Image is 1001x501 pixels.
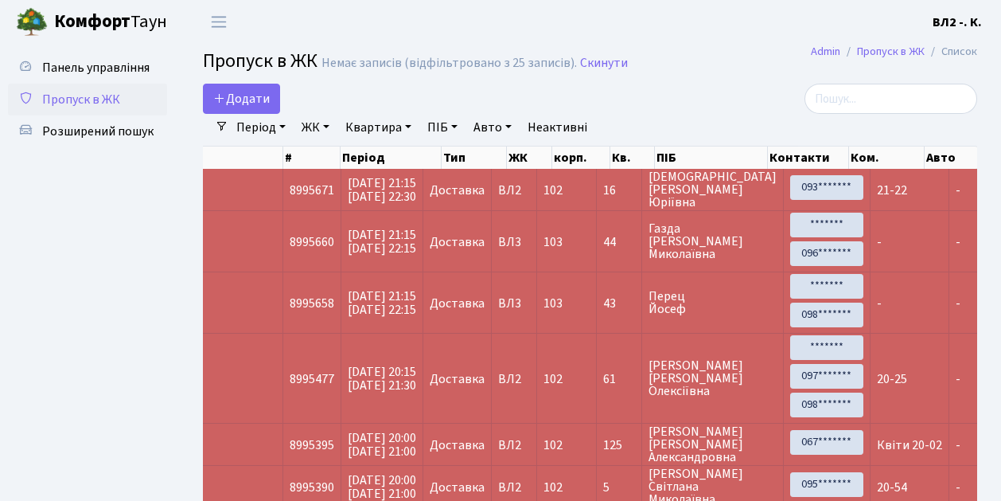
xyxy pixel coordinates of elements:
span: 103 [543,295,563,312]
span: Панель управління [42,59,150,76]
input: Пошук... [804,84,977,114]
span: - [877,295,882,312]
th: корп. [552,147,610,169]
a: ПІБ [421,114,464,141]
th: Кв. [610,147,655,169]
span: 20-54 [877,479,907,496]
span: ВЛ3 [498,236,530,249]
span: - [956,436,960,454]
div: Немає записів (відфільтровано з 25 записів). [321,56,577,71]
img: logo.png [16,6,48,38]
span: 8995660 [290,233,334,251]
a: ВЛ2 -. К. [933,13,982,32]
a: Період [230,114,292,141]
span: Доставка [430,481,485,494]
span: ВЛ2 [498,373,530,386]
span: Додати [213,90,270,108]
th: Авто [925,147,977,169]
th: # [283,147,341,169]
span: ВЛ2 [498,184,530,197]
a: Панель управління [8,52,167,84]
span: [DATE] 21:15 [DATE] 22:30 [348,174,416,205]
span: 103 [543,233,563,251]
span: Пропуск в ЖК [42,91,120,108]
th: Ком. [849,147,925,169]
a: Пропуск в ЖК [857,43,925,60]
span: 20-25 [877,370,907,388]
li: Список [925,43,977,61]
span: 8995395 [290,436,334,454]
span: Доставка [430,236,485,249]
th: Дії [178,147,283,169]
span: [DATE] 20:15 [DATE] 21:30 [348,363,416,394]
a: Неактивні [521,114,594,141]
span: 8995477 [290,370,334,388]
span: [PERSON_NAME] [PERSON_NAME] Олексіївна [649,359,777,397]
span: Перец Йосеф [649,290,777,315]
span: 125 [603,439,635,452]
span: - [956,479,960,496]
span: ВЛ3 [498,297,530,310]
span: 102 [543,479,563,496]
button: Переключити навігацію [199,9,239,35]
th: ПІБ [655,147,767,169]
span: [PERSON_NAME] [PERSON_NAME] Александровна [649,425,777,464]
span: 8995390 [290,479,334,496]
a: Квартира [339,114,418,141]
a: ЖК [295,114,336,141]
span: - [877,233,882,251]
span: [DATE] 21:15 [DATE] 22:15 [348,288,416,319]
span: 102 [543,370,563,388]
span: Доставка [430,373,485,386]
span: Пропуск в ЖК [203,47,317,75]
span: Доставка [430,297,485,310]
span: 5 [603,481,635,494]
span: 102 [543,182,563,199]
span: Газда [PERSON_NAME] Миколаївна [649,222,777,260]
nav: breadcrumb [787,35,1001,68]
a: Пропуск в ЖК [8,84,167,115]
span: ВЛ2 [498,439,530,452]
a: Скинути [580,56,628,71]
a: Додати [203,84,280,114]
th: ЖК [507,147,552,169]
span: ВЛ2 [498,481,530,494]
span: [DATE] 21:15 [DATE] 22:15 [348,226,416,257]
span: Квіти 20-02 [877,436,942,454]
th: Контакти [768,147,849,169]
span: 8995671 [290,182,334,199]
span: Таун [54,9,167,36]
span: Розширений пошук [42,123,154,140]
th: Період [341,147,442,169]
span: 16 [603,184,635,197]
span: 102 [543,436,563,454]
th: Тип [442,147,507,169]
span: [DATE] 20:00 [DATE] 21:00 [348,429,416,460]
span: 43 [603,297,635,310]
span: - [956,182,960,199]
span: Доставка [430,184,485,197]
span: - [956,233,960,251]
span: 8995658 [290,295,334,312]
span: 61 [603,373,635,386]
a: Розширений пошук [8,115,167,147]
a: Авто [467,114,518,141]
span: - [956,295,960,312]
a: Admin [811,43,840,60]
span: 21-22 [877,182,907,199]
b: ВЛ2 -. К. [933,14,982,31]
span: - [956,370,960,388]
span: 44 [603,236,635,249]
span: Доставка [430,439,485,452]
span: [DEMOGRAPHIC_DATA] [PERSON_NAME] Юріївна [649,170,777,209]
b: Комфорт [54,9,130,34]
